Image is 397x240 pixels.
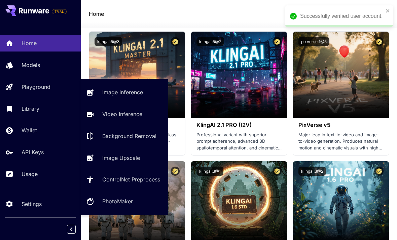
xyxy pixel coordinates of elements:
[171,37,180,46] button: Certified Model – Vetted for best performance and includes a commercial license.
[298,167,326,176] button: klingai:3@2
[89,10,104,18] p: Home
[89,10,104,18] nav: breadcrumb
[81,84,168,101] a: Image Inference
[300,12,384,20] div: Successfully verified user account.
[196,132,282,151] p: Professional variant with superior prompt adherence, advanced 3D spatiotemporal attention, and ci...
[102,132,156,140] p: Background Removal
[196,37,224,46] button: klingai:5@2
[22,105,39,113] p: Library
[298,122,384,128] h3: PixVerse v5
[196,122,282,128] h3: KlingAI 2.1 PRO (I2V)
[102,175,160,183] p: ControlNet Preprocess
[374,167,384,176] button: Certified Model – Vetted for best performance and includes a commercial license.
[89,32,185,118] img: alt
[386,8,390,13] button: close
[293,32,389,118] img: alt
[81,171,168,188] a: ControlNet Preprocess
[273,167,282,176] button: Certified Model – Vetted for best performance and includes a commercial license.
[374,37,384,46] button: Certified Model – Vetted for best performance and includes a commercial license.
[171,167,180,176] button: Certified Model – Vetted for best performance and includes a commercial license.
[22,170,38,178] p: Usage
[52,9,66,14] span: TRIAL
[95,37,122,46] button: klingai:5@3
[102,88,143,96] p: Image Inference
[298,132,384,151] p: Major leap in text-to-video and image-to-video generation. Produces natural motion and cinematic ...
[22,39,37,47] p: Home
[22,148,44,156] p: API Keys
[22,83,50,91] p: Playground
[298,37,329,46] button: pixverse:1@5
[52,7,67,15] span: Add your payment card to enable full platform functionality.
[102,197,133,205] p: PhotoMaker
[22,61,40,69] p: Models
[81,106,168,123] a: Video Inference
[22,126,37,134] p: Wallet
[191,32,287,118] img: alt
[81,128,168,144] a: Background Removal
[102,110,142,118] p: Video Inference
[196,167,223,176] button: klingai:3@1
[67,225,76,234] button: Collapse sidebar
[102,154,140,162] p: Image Upscale
[72,223,81,235] div: Collapse sidebar
[273,37,282,46] button: Certified Model – Vetted for best performance and includes a commercial license.
[81,149,168,166] a: Image Upscale
[81,193,168,210] a: PhotoMaker
[22,200,42,208] p: Settings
